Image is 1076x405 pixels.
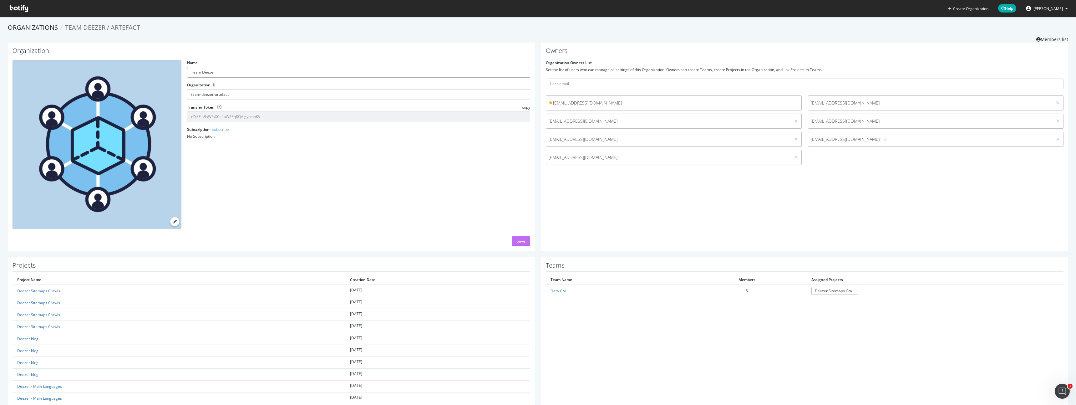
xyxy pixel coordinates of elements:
[345,345,530,356] td: [DATE]
[512,236,530,246] button: Save
[549,100,799,106] span: [EMAIL_ADDRESS][DOMAIN_NAME]
[687,285,807,297] td: 5
[551,288,566,294] a: Data CM
[345,369,530,381] td: [DATE]
[522,105,530,110] span: copy
[1068,384,1073,389] span: 1
[187,127,229,132] label: Subscription
[17,336,38,341] a: Deezer blog
[187,82,216,88] label: Organization ID
[998,4,1016,13] span: Help
[187,60,198,65] label: Name
[546,262,1063,272] h1: Teams
[17,312,60,317] a: Deezer Sitemaps Crawls
[549,118,788,124] span: [EMAIL_ADDRESS][DOMAIN_NAME]
[345,356,530,368] td: [DATE]
[345,285,530,297] td: [DATE]
[187,67,530,78] input: name
[345,333,530,345] td: [DATE]
[210,127,229,132] a: - Subscribe
[811,287,858,295] a: Deezer Sitemaps Crawls
[187,134,530,139] div: No Subscription
[345,321,530,333] td: [DATE]
[17,300,60,305] a: Deezer Sitemaps Crawls
[187,89,530,100] input: Organization ID
[811,100,1050,106] span: [EMAIL_ADDRESS][DOMAIN_NAME]
[8,23,58,32] a: Organizations
[345,392,530,404] td: [DATE]
[546,47,1063,57] h1: Owners
[13,47,530,57] h1: Organization
[546,67,1063,72] div: Set the list of users who can manage all settings of this Organization. Owners can create Teams, ...
[687,275,807,285] th: Members
[17,396,62,401] a: Deezer - Main Languages
[546,60,592,65] label: Organization Owners List
[187,105,215,110] label: Transfer Token
[549,136,788,142] span: [EMAIL_ADDRESS][DOMAIN_NAME]
[13,262,530,272] h1: Projects
[345,381,530,392] td: [DATE]
[517,238,525,244] div: Save
[948,6,989,12] button: Create Organization
[345,275,530,285] th: Creation Date
[17,372,38,377] a: Deezer blog
[65,23,140,32] span: Team Deezer / Artefact
[17,324,60,329] a: Deezer Sitemaps Crawls
[13,275,345,285] th: Project Name
[880,137,886,142] small: (me)
[546,79,1063,89] input: User email
[8,23,1068,32] ol: breadcrumbs
[549,154,788,161] span: [EMAIL_ADDRESS][DOMAIN_NAME]
[17,288,60,294] a: Deezer Sitemaps Crawls
[1055,384,1070,399] iframe: Intercom live chat
[1036,35,1068,43] a: Members list
[345,297,530,309] td: [DATE]
[811,118,1050,124] span: [EMAIL_ADDRESS][DOMAIN_NAME]
[17,348,38,353] a: Deezer blog
[1033,6,1063,11] span: Lucie Bernier
[811,136,1050,142] span: [EMAIL_ADDRESS][DOMAIN_NAME]
[17,384,62,389] a: Deezer - Main Languages
[17,360,38,365] a: Deezer blog
[807,275,1063,285] th: Assigned Projects
[1021,3,1073,13] button: [PERSON_NAME]
[546,275,687,285] th: Team Name
[345,309,530,321] td: [DATE]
